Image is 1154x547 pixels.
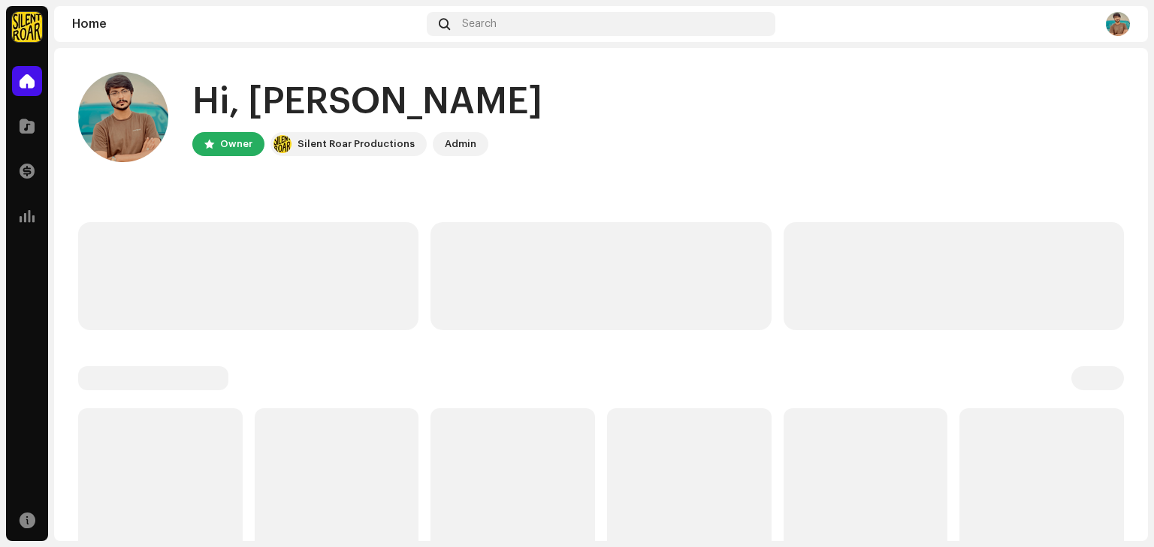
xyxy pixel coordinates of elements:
[78,72,168,162] img: 25861e76-d47b-4983-8b74-78c987a87104
[220,135,252,153] div: Owner
[192,78,542,126] div: Hi, [PERSON_NAME]
[298,135,415,153] div: Silent Roar Productions
[72,18,421,30] div: Home
[445,135,476,153] div: Admin
[462,18,497,30] span: Search
[12,12,42,42] img: fcfd72e7-8859-4002-b0df-9a7058150634
[1106,12,1130,36] img: 25861e76-d47b-4983-8b74-78c987a87104
[273,135,292,153] img: fcfd72e7-8859-4002-b0df-9a7058150634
